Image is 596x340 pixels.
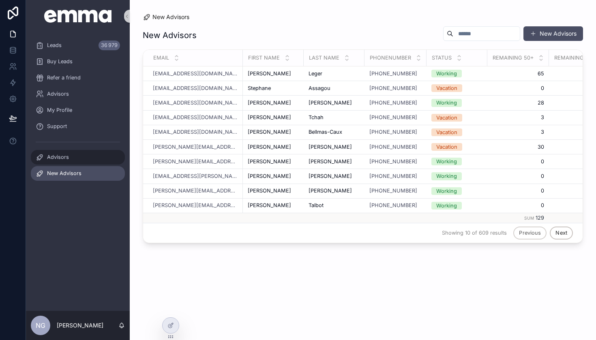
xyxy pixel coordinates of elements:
a: Talbot [309,202,360,209]
span: Bellmas-Caux [309,129,342,135]
a: Working [431,172,482,180]
a: Support [31,119,125,134]
span: Support [47,123,67,130]
span: Remaining 50+ [493,55,534,61]
div: scrollable content [26,32,130,191]
span: NG [36,321,45,330]
a: Refer a friend [31,71,125,85]
p: [PERSON_NAME] [57,321,103,329]
a: Leger [309,71,360,77]
span: [PERSON_NAME] [309,188,352,194]
span: [PERSON_NAME] [248,202,291,209]
a: [PERSON_NAME][EMAIL_ADDRESS][PERSON_NAME][DOMAIN_NAME] [153,144,238,150]
a: Vacation [431,84,482,92]
a: [PHONE_NUMBER] [369,202,422,209]
div: Vacation [436,84,457,92]
span: First Name [248,55,280,61]
span: 3 [492,114,544,121]
a: [PERSON_NAME] [309,144,360,150]
span: [PERSON_NAME] [248,173,291,180]
span: PhoneNumber [370,55,411,61]
a: [EMAIL_ADDRESS][PERSON_NAME][DOMAIN_NAME] [153,173,238,180]
a: [PERSON_NAME][EMAIL_ADDRESS][PERSON_NAME][DOMAIN_NAME] [153,158,238,165]
span: [PERSON_NAME] [248,188,291,194]
span: My Profile [47,107,72,113]
a: [PHONE_NUMBER] [369,100,417,106]
a: Working [431,99,482,107]
a: [PERSON_NAME] [248,71,299,77]
div: Vacation [436,114,457,122]
a: 3 [492,129,544,135]
a: [PERSON_NAME][EMAIL_ADDRESS][PERSON_NAME][DOMAIN_NAME] [153,188,238,194]
img: App logo [44,10,112,23]
small: Sum [524,216,534,220]
span: New Advisors [47,170,81,177]
span: [PERSON_NAME] [248,144,291,150]
div: Working [436,202,457,210]
span: Advisors [47,154,69,160]
a: [PHONE_NUMBER] [369,114,422,121]
button: Next [550,227,573,239]
a: [EMAIL_ADDRESS][DOMAIN_NAME] [153,129,238,135]
a: 65 [492,71,544,77]
span: [PERSON_NAME] [248,100,291,106]
button: New Advisors [523,26,583,41]
a: [PHONE_NUMBER] [369,158,417,165]
a: [PHONE_NUMBER] [369,202,417,209]
span: 129 [536,215,544,221]
div: Working [436,187,457,195]
a: [PHONE_NUMBER] [369,188,417,194]
a: [PERSON_NAME] [309,188,360,194]
iframe: Spotlight [1,39,15,53]
div: 36 979 [99,41,120,50]
a: 0 [492,188,544,194]
a: [PHONE_NUMBER] [369,100,422,106]
a: [EMAIL_ADDRESS][DOMAIN_NAME] [153,100,238,106]
a: Advisors [31,150,125,165]
span: 28 [492,100,544,106]
div: Working [436,172,457,180]
a: [PHONE_NUMBER] [369,85,417,92]
a: [PERSON_NAME] [309,158,360,165]
a: 0 [492,202,544,209]
a: [PHONE_NUMBER] [369,114,417,121]
span: [PERSON_NAME] [248,114,291,121]
a: Vacation [431,114,482,122]
a: [PERSON_NAME] [309,100,360,106]
a: 0 [492,158,544,165]
a: [EMAIL_ADDRESS][DOMAIN_NAME] [153,71,238,77]
div: Vacation [436,143,457,151]
span: Last Name [309,55,339,61]
span: Status [432,55,452,61]
a: [EMAIL_ADDRESS][DOMAIN_NAME] [153,85,238,92]
a: [PHONE_NUMBER] [369,144,417,150]
a: [PHONE_NUMBER] [369,173,417,180]
a: [PHONE_NUMBER] [369,188,422,194]
a: [EMAIL_ADDRESS][DOMAIN_NAME] [153,114,238,121]
a: [PERSON_NAME][EMAIL_ADDRESS][PERSON_NAME][DOMAIN_NAME] [153,202,238,209]
a: Tchah [309,114,360,121]
a: [PERSON_NAME] [248,188,299,194]
a: My Profile [31,103,125,118]
a: [PHONE_NUMBER] [369,129,417,135]
a: Working [431,158,482,165]
span: [PERSON_NAME] [248,129,291,135]
a: Bellmas-Caux [309,129,360,135]
a: [PERSON_NAME] [248,158,299,165]
a: Vacation [431,143,482,151]
span: Leads [47,42,62,49]
div: Vacation [436,128,457,136]
a: 0 [492,85,544,92]
span: Talbot [309,202,324,209]
a: [PERSON_NAME] [248,100,299,106]
a: [PERSON_NAME] [309,173,360,180]
a: [PHONE_NUMBER] [369,173,422,180]
a: New Advisors [31,166,125,181]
